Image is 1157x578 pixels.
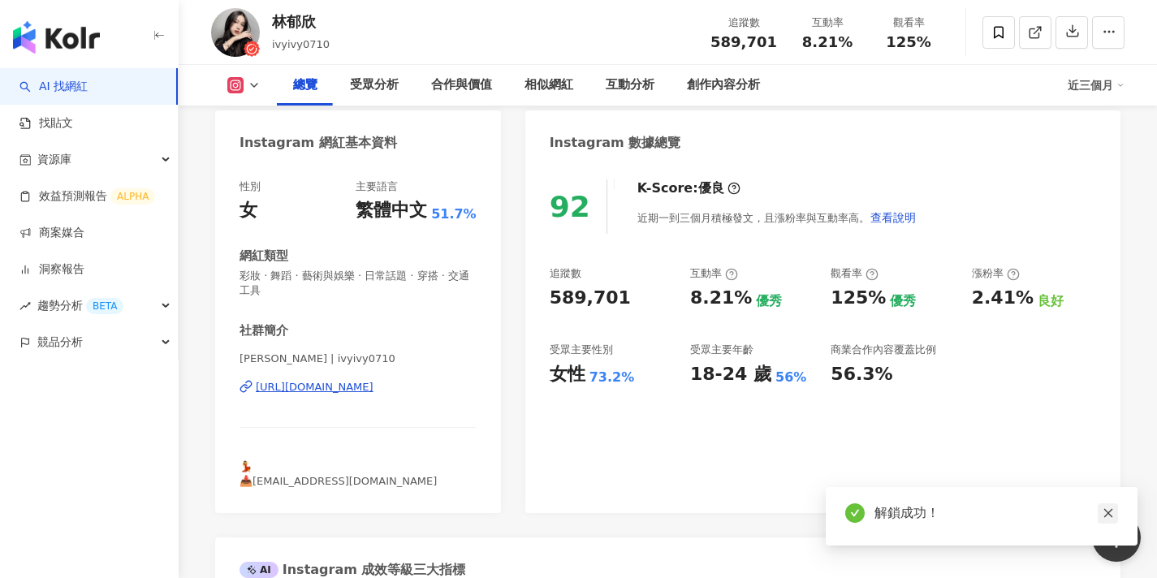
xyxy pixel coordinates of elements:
[19,300,31,312] span: rise
[690,286,752,311] div: 8.21%
[356,198,427,223] div: 繁體中文
[550,286,631,311] div: 589,701
[831,266,879,281] div: 觀看率
[240,562,278,578] div: AI
[37,287,123,324] span: 趨勢分析
[37,324,83,360] span: 競品分析
[775,369,806,386] div: 56%
[637,179,740,197] div: K-Score :
[256,380,373,395] div: [URL][DOMAIN_NAME]
[19,261,84,278] a: 洞察報告
[890,292,916,310] div: 優秀
[710,33,777,50] span: 589,701
[431,205,477,223] span: 51.7%
[690,362,771,387] div: 18-24 歲
[870,201,917,234] button: 查看說明
[845,503,865,523] span: check-circle
[19,225,84,241] a: 商案媒合
[211,8,260,57] img: KOL Avatar
[356,179,398,194] div: 主要語言
[878,15,939,31] div: 觀看率
[802,34,853,50] span: 8.21%
[272,38,330,50] span: ivyivy0710
[550,190,590,223] div: 92
[431,75,492,95] div: 合作與價值
[797,15,858,31] div: 互動率
[690,343,753,357] div: 受眾主要年齡
[606,75,654,95] div: 互動分析
[1038,292,1064,310] div: 良好
[550,134,681,152] div: Instagram 數據總覽
[240,380,477,395] a: [URL][DOMAIN_NAME]
[550,362,585,387] div: 女性
[589,369,635,386] div: 73.2%
[874,503,1118,523] div: 解鎖成功！
[240,198,257,223] div: 女
[240,269,477,298] span: 彩妝 · 舞蹈 · 藝術與娛樂 · 日常話題 · 穿搭 · 交通工具
[86,298,123,314] div: BETA
[550,343,613,357] div: 受眾主要性別
[972,266,1020,281] div: 漲粉率
[550,266,581,281] div: 追蹤數
[525,75,573,95] div: 相似網紅
[272,11,330,32] div: 林郁欣
[350,75,399,95] div: 受眾分析
[637,201,917,234] div: 近期一到三個月積極發文，且漲粉率與互動率高。
[19,79,88,95] a: searchAI 找網紅
[293,75,317,95] div: 總覽
[1103,507,1114,519] span: close
[831,343,936,357] div: 商業合作內容覆蓋比例
[886,34,931,50] span: 125%
[831,362,892,387] div: 56.3%
[870,211,916,224] span: 查看說明
[19,188,155,205] a: 效益預測報告ALPHA
[698,179,724,197] div: 優良
[710,15,777,31] div: 追蹤數
[240,248,288,265] div: 網紅類型
[240,322,288,339] div: 社群簡介
[240,134,397,152] div: Instagram 網紅基本資料
[690,266,738,281] div: 互動率
[831,286,886,311] div: 125%
[972,286,1034,311] div: 2.41%
[756,292,782,310] div: 優秀
[240,179,261,194] div: 性別
[19,115,73,132] a: 找貼文
[240,352,477,366] span: [PERSON_NAME] | ivyivy0710
[13,21,100,54] img: logo
[1068,72,1125,98] div: 近三個月
[37,141,71,178] span: 資源庫
[240,460,437,487] span: 💃 📥[EMAIL_ADDRESS][DOMAIN_NAME]
[687,75,760,95] div: 創作內容分析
